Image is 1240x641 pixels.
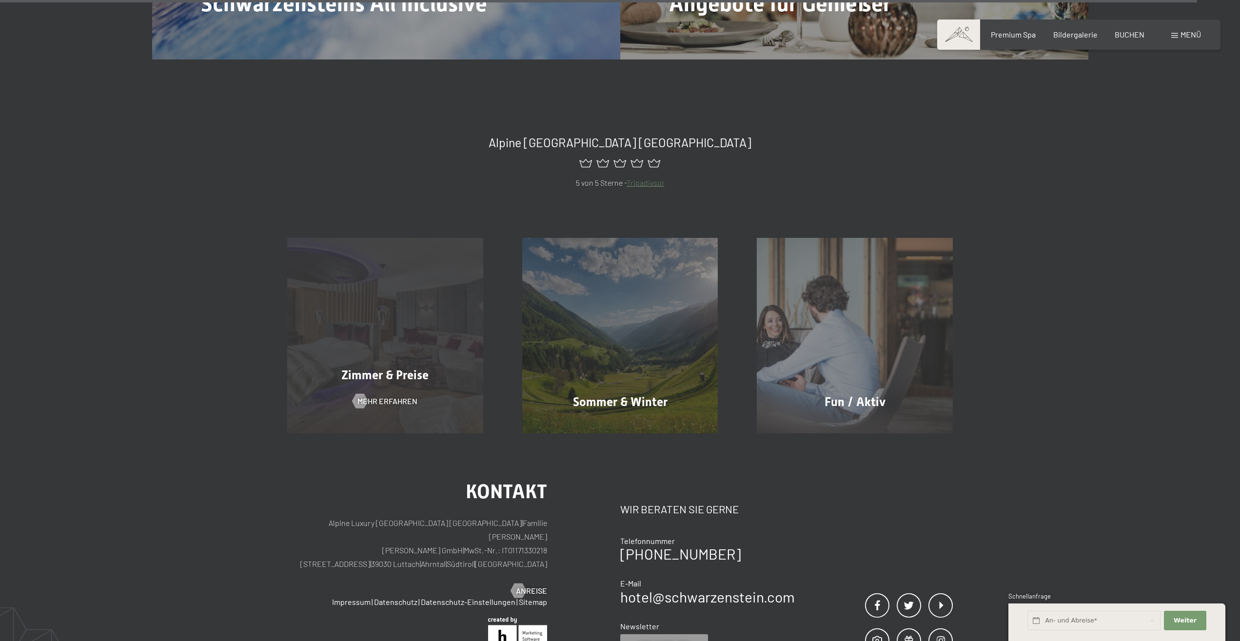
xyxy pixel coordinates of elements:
span: Weiter [1174,616,1197,625]
span: Mehr erfahren [357,396,417,407]
span: | [420,559,421,568]
span: Alpine [GEOGRAPHIC_DATA] [GEOGRAPHIC_DATA] [489,135,751,150]
button: Weiter [1164,611,1206,631]
p: 5 von 5 Sterne - [287,176,953,189]
span: | [446,559,447,568]
a: Anreise [511,585,547,596]
span: Kontakt [466,480,547,503]
a: Tripadivsor [627,178,665,187]
a: Bildergalerie [1053,30,1098,39]
a: [PHONE_NUMBER] [620,545,741,563]
a: Wellnesshotel Südtirol SCHWARZENSTEIN - Wellnessurlaub in den Alpen, Wandern und Wellness Sommer ... [503,238,738,434]
span: Schnellanfrage [1008,592,1051,600]
a: Wellnesshotel Südtirol SCHWARZENSTEIN - Wellnessurlaub in den Alpen, Wandern und Wellness Fun / A... [737,238,972,434]
span: Zimmer & Preise [341,368,429,382]
span: | [372,597,373,606]
a: Premium Spa [991,30,1036,39]
span: E-Mail [620,579,641,588]
span: Wir beraten Sie gerne [620,503,739,515]
span: | [516,597,518,606]
span: Anreise [516,585,547,596]
span: Telefonnummer [620,536,675,545]
span: | [370,559,371,568]
span: | [463,545,464,555]
a: Datenschutz-Einstellungen [421,597,515,606]
span: Menü [1181,30,1201,39]
span: | [522,518,523,527]
span: | [474,559,475,568]
p: Alpine Luxury [GEOGRAPHIC_DATA] [GEOGRAPHIC_DATA] Familie [PERSON_NAME] [PERSON_NAME] GmbH MwSt.-... [287,516,547,571]
a: Impressum [332,597,371,606]
a: hotel@schwarzenstein.com [620,588,795,605]
span: Fun / Aktiv [825,395,886,409]
a: Wellnesshotel Südtirol SCHWARZENSTEIN - Wellnessurlaub in den Alpen, Wandern und Wellness Zimmer ... [268,238,503,434]
a: Datenschutz [374,597,417,606]
span: Sommer & Winter [573,395,668,409]
a: BUCHEN [1115,30,1144,39]
a: Sitemap [519,597,547,606]
span: | [418,597,420,606]
span: Newsletter [620,622,659,631]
